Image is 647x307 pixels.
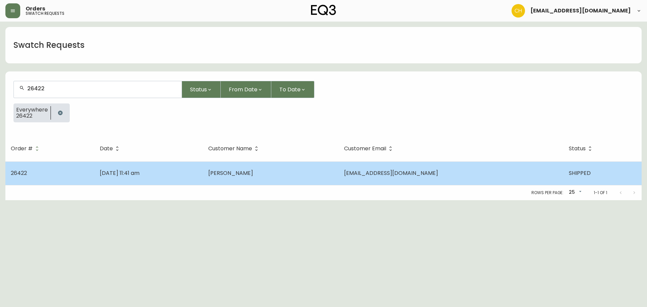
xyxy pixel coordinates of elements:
[594,190,607,196] p: 1-1 of 1
[531,190,563,196] p: Rows per page:
[100,147,113,151] span: Date
[26,6,45,11] span: Orders
[512,4,525,18] img: 6288462cea190ebb98a2c2f3c744dd7e
[11,147,33,151] span: Order #
[569,146,594,152] span: Status
[208,147,252,151] span: Customer Name
[26,11,64,16] h5: swatch requests
[16,107,48,113] span: Everywhere
[566,187,583,198] div: 25
[221,81,271,98] button: From Date
[100,146,122,152] span: Date
[530,8,631,13] span: [EMAIL_ADDRESS][DOMAIN_NAME]
[27,85,176,92] input: Search
[208,146,261,152] span: Customer Name
[16,113,48,119] span: 26422
[100,169,140,177] span: [DATE] 11:41 am
[13,39,85,51] h1: Swatch Requests
[569,147,586,151] span: Status
[344,146,395,152] span: Customer Email
[182,81,221,98] button: Status
[229,85,257,94] span: From Date
[11,169,27,177] span: 26422
[344,147,386,151] span: Customer Email
[311,5,336,16] img: logo
[11,146,41,152] span: Order #
[208,169,253,177] span: [PERSON_NAME]
[569,169,591,177] span: SHIPPED
[190,85,207,94] span: Status
[271,81,314,98] button: To Date
[344,169,438,177] span: [EMAIL_ADDRESS][DOMAIN_NAME]
[279,85,301,94] span: To Date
